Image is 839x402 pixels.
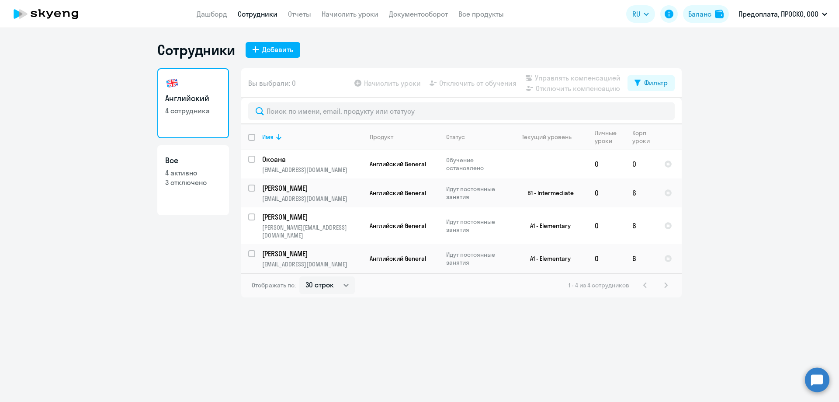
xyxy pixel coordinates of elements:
[165,168,221,178] p: 4 активно
[734,3,832,24] button: Предоплата, ПРОСКО, ООО
[288,10,311,18] a: Отчеты
[370,189,426,197] span: Английский General
[632,129,657,145] div: Корп. уроки
[262,183,361,193] p: [PERSON_NAME]
[246,42,300,58] button: Добавить
[262,224,362,239] p: [PERSON_NAME][EMAIL_ADDRESS][DOMAIN_NAME]
[262,249,361,259] p: [PERSON_NAME]
[165,155,221,166] h3: Все
[157,68,229,138] a: Английский4 сотрудника
[446,133,465,141] div: Статус
[248,78,296,88] span: Вы выбрали: 0
[683,5,729,23] button: Балансbalance
[632,9,640,19] span: RU
[322,10,378,18] a: Начислить уроки
[370,255,426,262] span: Английский General
[157,145,229,215] a: Все4 активно3 отключено
[446,156,506,172] p: Обучение остановлено
[588,244,625,273] td: 0
[588,178,625,207] td: 0
[625,178,657,207] td: 6
[588,207,625,244] td: 0
[626,5,655,23] button: RU
[513,133,587,141] div: Текущий уровень
[370,160,426,168] span: Английский General
[262,154,361,164] p: Оксана
[446,185,506,201] p: Идут постоянные занятия
[165,93,221,104] h3: Английский
[262,212,361,222] p: [PERSON_NAME]
[262,44,293,55] div: Добавить
[522,133,572,141] div: Текущий уровень
[738,9,818,19] p: Предоплата, ПРОСКО, ООО
[506,244,588,273] td: A1 - Elementary
[688,9,711,19] div: Баланс
[262,133,362,141] div: Имя
[157,41,235,59] h1: Сотрудники
[595,129,625,145] div: Личные уроки
[628,75,675,91] button: Фильтр
[506,178,588,207] td: B1 - Intermediate
[715,10,724,18] img: balance
[165,76,179,90] img: english
[165,106,221,115] p: 4 сотрудника
[569,281,629,289] span: 1 - 4 из 4 сотрудников
[625,244,657,273] td: 6
[588,150,625,178] td: 0
[370,133,393,141] div: Продукт
[446,218,506,234] p: Идут постоянные занятия
[595,129,619,145] div: Личные уроки
[262,195,362,203] p: [EMAIL_ADDRESS][DOMAIN_NAME]
[262,166,362,174] p: [EMAIL_ADDRESS][DOMAIN_NAME]
[370,222,426,230] span: Английский General
[248,102,675,120] input: Поиск по имени, email, продукту или статусу
[197,10,227,18] a: Дашборд
[262,133,274,141] div: Имя
[165,178,221,187] p: 3 отключено
[262,212,362,222] a: [PERSON_NAME]
[238,10,277,18] a: Сотрудники
[446,251,506,266] p: Идут постоянные занятия
[389,10,448,18] a: Документооборот
[458,10,504,18] a: Все продукты
[262,154,362,164] a: Оксана
[625,207,657,244] td: 6
[262,183,362,193] a: [PERSON_NAME]
[262,260,362,268] p: [EMAIL_ADDRESS][DOMAIN_NAME]
[625,150,657,178] td: 0
[370,133,439,141] div: Продукт
[252,281,296,289] span: Отображать по:
[632,129,651,145] div: Корп. уроки
[506,207,588,244] td: A1 - Elementary
[262,249,362,259] a: [PERSON_NAME]
[446,133,506,141] div: Статус
[644,77,668,88] div: Фильтр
